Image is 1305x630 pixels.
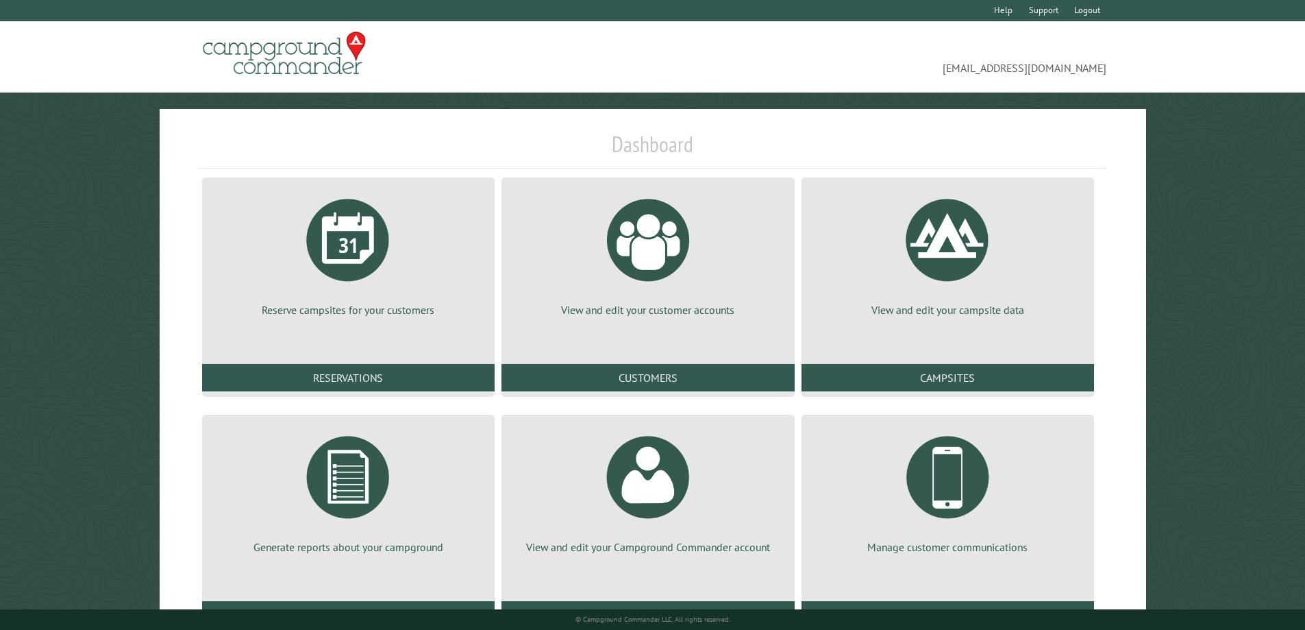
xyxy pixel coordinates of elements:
[199,27,370,80] img: Campground Commander
[518,189,778,317] a: View and edit your customer accounts
[202,601,495,629] a: Reports
[818,426,1078,555] a: Manage customer communications
[653,38,1107,76] span: [EMAIL_ADDRESS][DOMAIN_NAME]
[501,364,794,391] a: Customers
[801,601,1094,629] a: Communications
[818,540,1078,555] p: Manage customer communications
[219,189,478,317] a: Reserve campsites for your customers
[518,540,778,555] p: View and edit your Campground Commander account
[219,540,478,555] p: Generate reports about your campground
[575,615,730,624] small: © Campground Commander LLC. All rights reserved.
[199,131,1107,169] h1: Dashboard
[518,302,778,317] p: View and edit your customer accounts
[518,426,778,555] a: View and edit your Campground Commander account
[818,189,1078,317] a: View and edit your campsite data
[501,601,794,629] a: Account
[219,302,478,317] p: Reserve campsites for your customers
[818,302,1078,317] p: View and edit your campsite data
[202,364,495,391] a: Reservations
[219,426,478,555] a: Generate reports about your campground
[801,364,1094,391] a: Campsites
